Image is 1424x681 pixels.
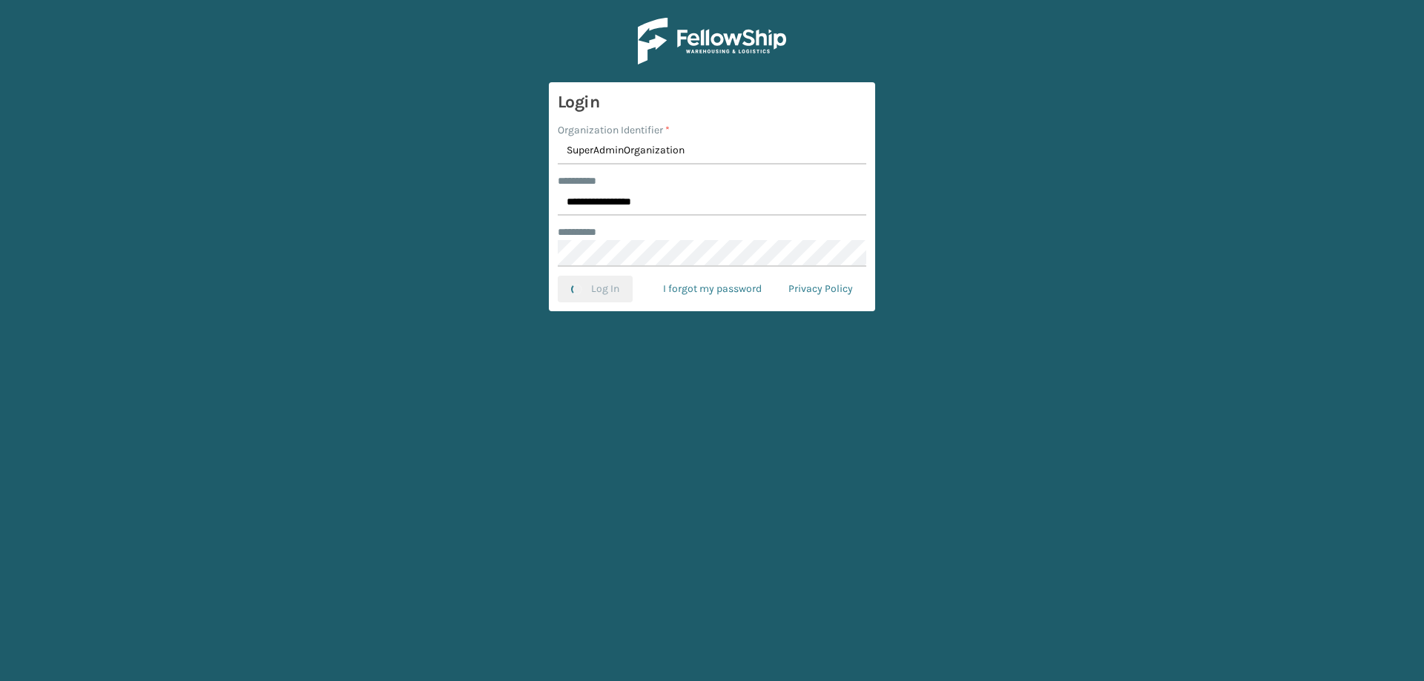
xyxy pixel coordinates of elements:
a: I forgot my password [650,276,775,302]
h3: Login [558,91,866,113]
a: Privacy Policy [775,276,866,302]
img: Logo [638,18,786,64]
label: Organization Identifier [558,122,670,138]
button: Log In [558,276,633,302]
